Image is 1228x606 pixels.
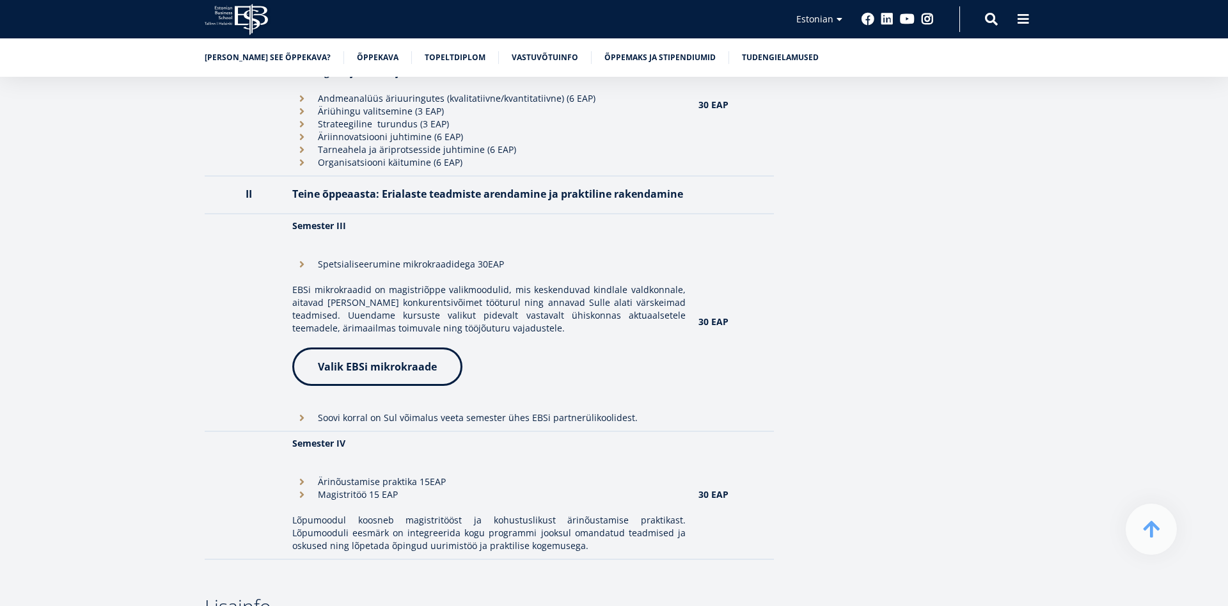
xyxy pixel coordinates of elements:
[698,488,728,500] strong: 30 EAP
[292,488,685,501] li: Magistritöö 15 EAP
[698,99,728,111] strong: 30 EAP
[292,411,685,424] li: Soovi korral on Sul võimalus veeta semester ühes EBSi partnerülikoolidest.
[304,1,362,12] span: Perekonnanimi
[425,51,485,64] a: Topeltdiplom
[292,258,685,271] li: Spetsialiseerumine mikrokraadidega 30EAP
[292,514,685,552] p: Lõpumoodul koosneb magistritööst ja kohustuslikust ärinõustamise praktikast. Lõpumooduli eesmärk ...
[921,13,934,26] a: Instagram
[862,13,874,26] a: Facebook
[604,51,716,64] a: Õppemaks ja stipendiumid
[292,105,685,118] li: Äriühingu valitsemine (3 EAP)
[292,283,685,335] p: EBSi mikrokraadid on magistriõppe valikmoodulid, mis keskenduvad kindlale valdkonnale, aitavad [P...
[881,13,893,26] a: Linkedin
[286,176,691,214] th: Teine õppeaasta: Erialaste teadmiste arendamine ja praktiline rakendamine
[742,51,819,64] a: Tudengielamused
[292,437,345,449] strong: Semester IV
[292,219,346,232] strong: Semester III
[900,13,915,26] a: Youtube
[698,315,728,328] strong: 30 EAP
[292,143,685,156] li: Tarneahela ja äriprotsesside juhtimine (6 EAP)
[205,51,331,64] a: [PERSON_NAME] see õppekava?
[512,51,578,64] a: Vastuvõtuinfo
[292,156,685,169] li: Organisatsiooni käitumine (6 EAP)
[292,92,685,105] li: Andmeanalüüs äriuuringutes (kvalitatiivne/kvantitatiivne) (6 EAP)
[292,118,685,131] li: Strateegiline turundus (3 EAP)
[292,131,685,143] li: Äriinnovatsiooni juhtimine (6 EAP)
[357,51,398,64] a: Õppekava
[292,475,685,488] li: Ärinõustamise praktika 15EAP
[205,176,286,214] th: II
[318,360,437,374] span: Valik EBSi mikrokraade
[292,347,462,386] a: Valik EBSi mikrokraade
